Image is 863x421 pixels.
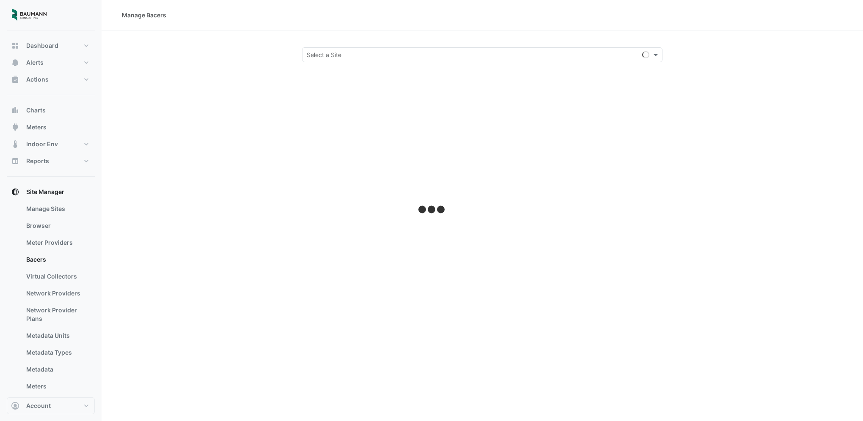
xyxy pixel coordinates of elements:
a: Metadata Units [19,327,95,344]
a: Virtual Collectors [19,268,95,285]
a: Network Provider Plans [19,302,95,327]
a: Sustainability Rating Types [19,395,95,420]
a: Browser [19,217,95,234]
button: Charts [7,102,95,119]
a: Bacers [19,251,95,268]
app-icon: Alerts [11,58,19,67]
span: Site Manager [26,188,64,196]
a: Meter Providers [19,234,95,251]
img: Company Logo [10,7,48,24]
button: Indoor Env [7,136,95,153]
button: Actions [7,71,95,88]
span: Dashboard [26,41,58,50]
button: Meters [7,119,95,136]
span: Reports [26,157,49,165]
button: Reports [7,153,95,169]
app-icon: Reports [11,157,19,165]
a: Metadata Types [19,344,95,361]
a: Meters [19,378,95,395]
app-icon: Indoor Env [11,140,19,148]
span: Charts [26,106,46,115]
button: Dashboard [7,37,95,54]
span: Meters [26,123,47,131]
span: Actions [26,75,49,84]
button: Site Manager [7,183,95,200]
a: Metadata [19,361,95,378]
a: Manage Sites [19,200,95,217]
a: Network Providers [19,285,95,302]
span: Account [26,402,51,410]
span: Alerts [26,58,44,67]
button: Account [7,397,95,414]
app-icon: Charts [11,106,19,115]
app-icon: Meters [11,123,19,131]
button: Alerts [7,54,95,71]
span: Indoor Env [26,140,58,148]
app-icon: Site Manager [11,188,19,196]
app-icon: Dashboard [11,41,19,50]
div: Manage Bacers [122,11,166,19]
app-icon: Actions [11,75,19,84]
